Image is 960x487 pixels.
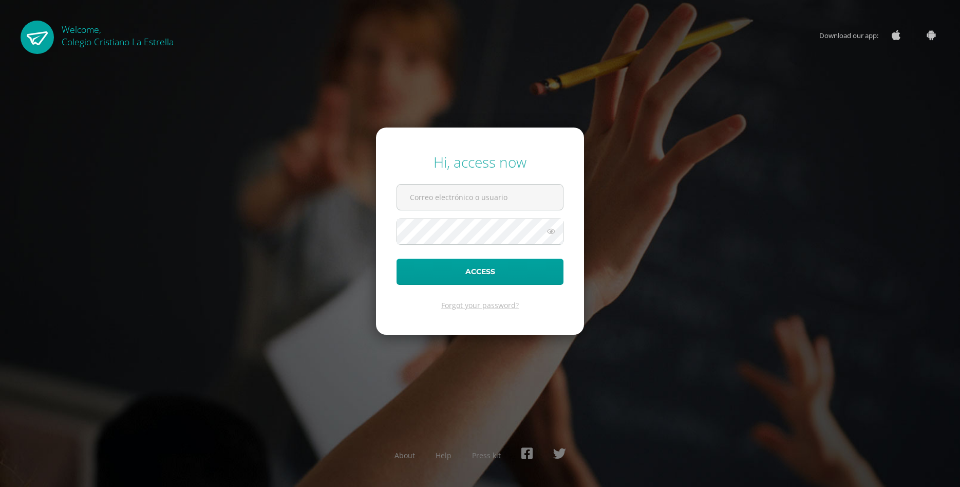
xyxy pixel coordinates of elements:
a: About [394,450,415,460]
a: Forgot your password? [441,300,519,310]
input: Correo electrónico o usuario [397,185,563,210]
div: Hi, access now [397,152,563,172]
a: Press kit [472,450,501,460]
button: Access [397,259,563,285]
a: Help [436,450,451,460]
div: Welcome, [62,21,174,48]
span: Download our app: [819,26,889,45]
span: Colegio Cristiano La Estrella [62,35,174,48]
